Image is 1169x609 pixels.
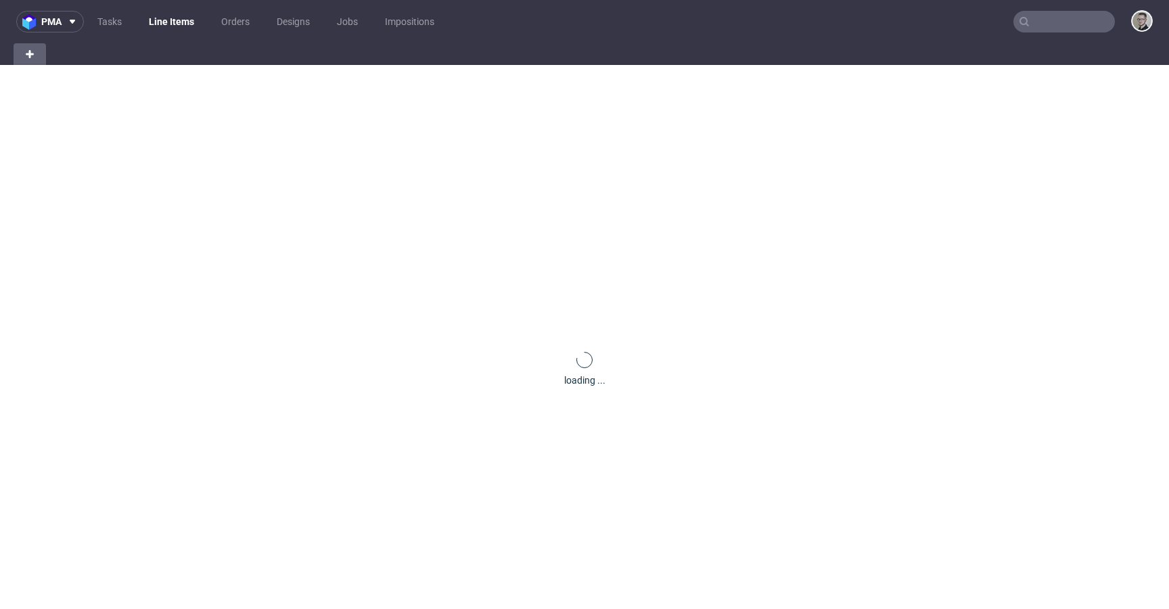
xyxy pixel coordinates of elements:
[269,11,318,32] a: Designs
[1132,12,1151,30] img: Krystian Gaza
[564,374,605,387] div: loading ...
[16,11,84,32] button: pma
[22,14,41,30] img: logo
[377,11,442,32] a: Impositions
[89,11,130,32] a: Tasks
[213,11,258,32] a: Orders
[41,17,62,26] span: pma
[141,11,202,32] a: Line Items
[329,11,366,32] a: Jobs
